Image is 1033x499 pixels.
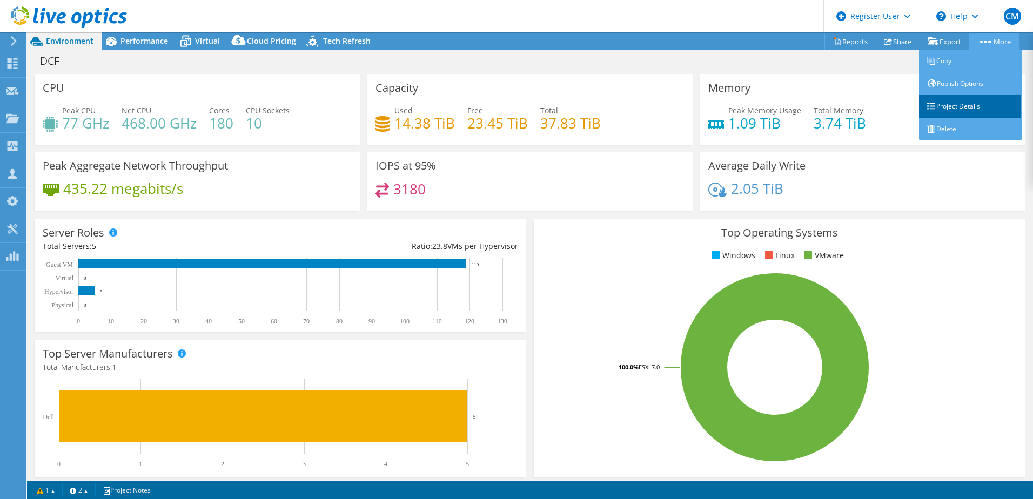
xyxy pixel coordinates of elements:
h4: 2.05 TiB [731,183,783,194]
span: Performance [120,36,168,46]
span: CM [1004,8,1021,25]
span: CPU Sockets [246,105,290,116]
text: Hypervisor [44,288,73,295]
h3: Server Roles [43,227,104,239]
div: Total Servers: [43,240,280,252]
span: Cloud Pricing [247,36,296,46]
li: Windows [709,249,755,261]
span: Tech Refresh [323,36,371,46]
h3: Memory [708,82,750,94]
text: Guest VM [46,261,73,268]
h4: 23.45 TiB [467,117,528,129]
span: Net CPU [122,105,151,116]
text: 3 [303,460,306,468]
span: Cores [209,105,230,116]
h3: Peak Aggregate Network Throughput [43,160,228,172]
span: Peak CPU [62,105,96,116]
svg: \n [936,11,946,21]
text: 119 [472,262,479,267]
h3: CPU [43,82,64,94]
text: Virtual [56,274,74,282]
text: 5 [466,460,469,468]
text: 80 [336,318,343,325]
span: 23.8 [432,241,447,251]
li: Linux [762,249,795,261]
a: Export [920,33,970,50]
a: More [969,33,1019,50]
text: 20 [140,318,147,325]
text: 0 [84,302,86,308]
a: Project Notes [95,483,158,497]
h4: 1.09 TiB [728,117,801,129]
h3: IOPS at 95% [375,160,436,172]
h4: 180 [209,117,233,129]
text: 50 [238,318,245,325]
a: Publish Options [919,72,1022,95]
a: Copy [919,50,1022,72]
span: Virtual [195,36,220,46]
text: 100 [400,318,410,325]
span: Free [467,105,483,116]
h3: Average Daily Write [708,160,806,172]
span: Total [540,105,558,116]
span: Peak Memory Usage [728,105,801,116]
h3: Top Server Manufacturers [43,348,173,360]
text: 70 [303,318,310,325]
h4: 37.83 TiB [540,117,601,129]
text: 0 [77,318,80,325]
text: 0 [84,275,86,281]
h4: Total Manufacturers: [43,361,518,373]
h1: DCF [35,55,76,67]
span: 5 [92,241,96,251]
text: 40 [205,318,212,325]
text: 90 [368,318,375,325]
text: 10 [108,318,114,325]
text: 2 [221,460,224,468]
text: 120 [465,318,474,325]
li: VMware [802,249,844,261]
span: 1 [112,362,116,372]
div: Ratio: VMs per Hypervisor [280,240,518,252]
text: 130 [498,318,507,325]
text: 4 [384,460,387,468]
h4: 10 [246,117,290,129]
a: 1 [29,483,63,497]
text: 1 [139,460,142,468]
span: Total Memory [814,105,863,116]
text: 5 [100,289,103,294]
span: Environment [46,36,93,46]
text: 30 [173,318,179,325]
h4: 77 GHz [62,117,109,129]
h3: Top Operating Systems [542,227,1017,239]
h3: Capacity [375,82,418,94]
a: Project Details [919,95,1022,118]
text: Dell [43,413,54,421]
h4: 435.22 megabits/s [63,183,183,194]
a: Share [876,33,920,50]
text: Physical [51,301,73,309]
span: Used [394,105,413,116]
h4: 468.00 GHz [122,117,197,129]
a: Reports [824,33,876,50]
h4: 14.38 TiB [394,117,455,129]
h4: 3.74 TiB [814,117,866,129]
text: 0 [57,460,61,468]
text: 110 [432,318,442,325]
tspan: 100.0% [619,363,639,371]
text: 5 [473,413,476,420]
tspan: ESXi 7.0 [639,363,660,371]
text: 60 [271,318,277,325]
a: 2 [62,483,96,497]
h4: 3180 [393,183,426,195]
a: Delete [919,118,1022,140]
